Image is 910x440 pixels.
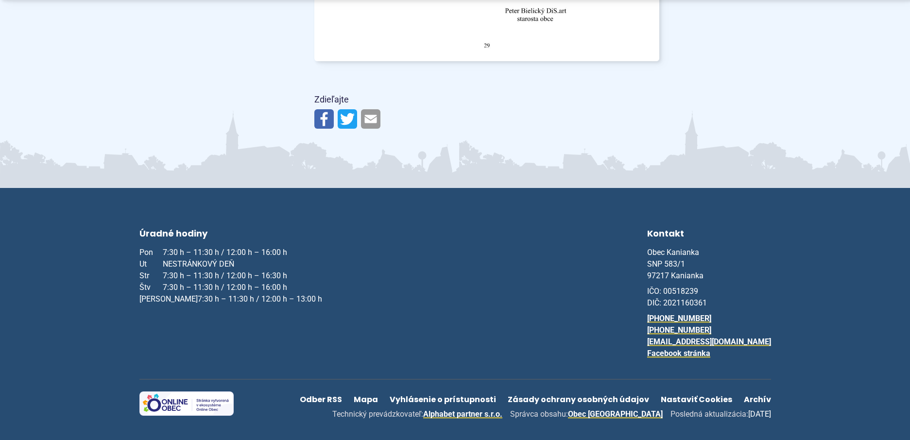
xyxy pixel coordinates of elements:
[647,349,710,358] a: Facebook stránka
[384,391,502,407] a: Vyhlásenie o prístupnosti
[338,109,357,129] img: Zdieľať na Twitteri
[568,409,663,419] a: Obec [GEOGRAPHIC_DATA]
[139,282,163,293] span: Štv
[647,337,771,346] a: [EMAIL_ADDRESS][DOMAIN_NAME]
[748,409,771,419] span: [DATE]
[647,248,704,280] span: Obec Kanianka SNP 583/1 97217 Kanianka
[139,258,163,270] span: Ut
[647,286,771,309] p: IČO: 00518239 DIČ: 2021160361
[294,391,348,407] a: Odber RSS
[502,391,655,407] a: Zásady ochrany osobných údajov
[647,314,711,323] a: [PHONE_NUMBER]
[139,270,163,282] span: Str
[139,247,322,305] p: 7:30 h – 11:30 h / 12:00 h – 16:00 h NESTRÁNKOVÝ DEŇ 7:30 h – 11:30 h / 12:00 h – 16:30 h 7:30 h ...
[647,227,771,243] h3: Kontakt
[139,247,163,258] span: Pon
[647,325,711,335] a: [PHONE_NUMBER]
[314,109,334,129] img: Zdieľať na Facebooku
[300,407,771,421] p: Technický prevádzkovateľ: Správca obsahu: Posledná aktualizácia:
[738,391,777,407] a: Archív
[361,109,380,129] img: Zdieľať e-mailom
[423,409,502,419] a: Alphabet partner s.r.o.
[314,92,659,107] p: Zdieľajte
[348,391,384,407] a: Mapa
[139,227,322,243] h3: Úradné hodiny
[655,391,738,407] a: Nastaviť Cookies
[139,293,198,305] span: [PERSON_NAME]
[139,391,234,416] img: Projekt Online Obec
